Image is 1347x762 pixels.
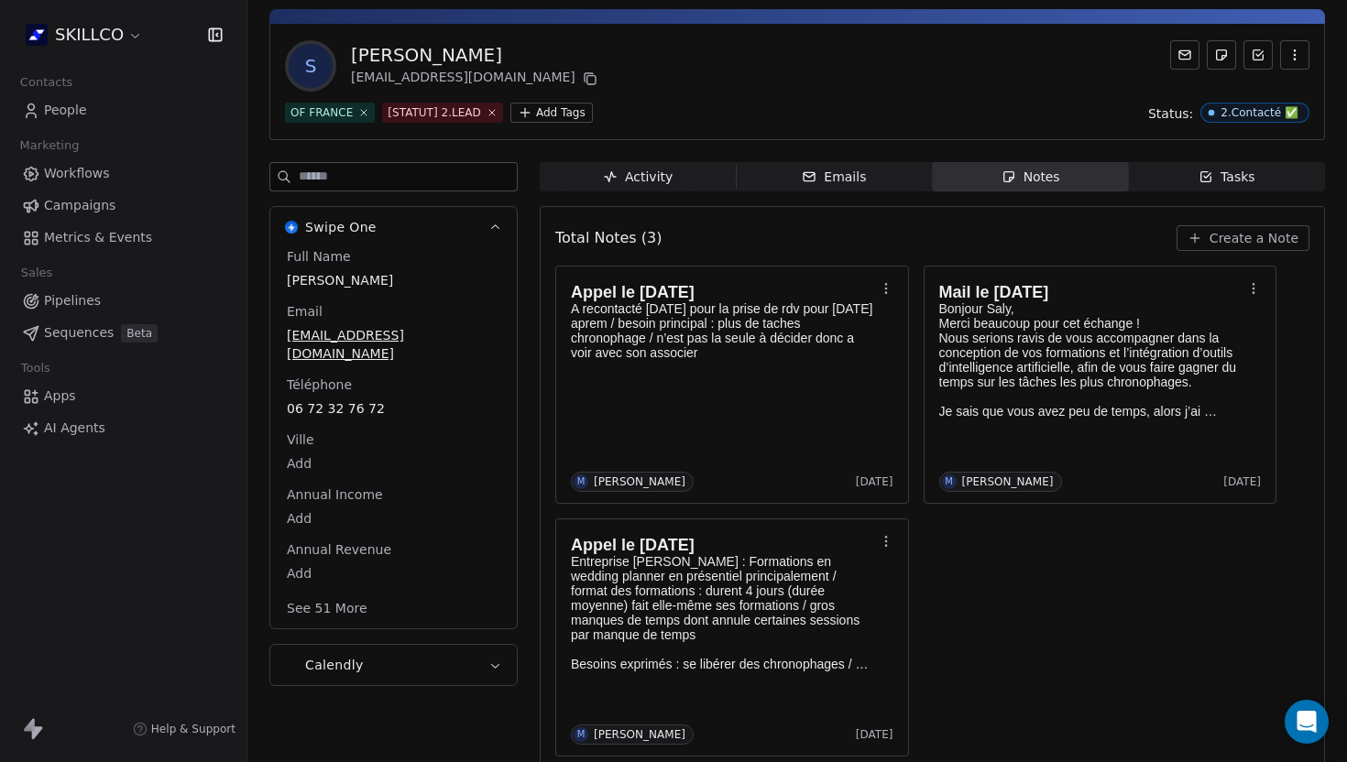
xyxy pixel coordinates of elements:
div: M [945,474,953,489]
button: See 51 More [276,592,378,625]
span: Metrics & Events [44,228,152,247]
button: Swipe OneSwipe One [270,207,517,247]
img: Calendly [285,659,298,671]
span: Pipelines [44,291,101,310]
span: SKILLCO [55,23,124,47]
p: Je sais que vous avez peu de temps, alors j’ai préparé pour répondre aux questions les plus fréqu... [939,404,1243,419]
p: Entreprise [PERSON_NAME] : Formations en wedding planner en présentiel principalement / format de... [571,554,875,642]
p: Merci beaucoup pour cet échange ! Nous serions ravis de vous accompagner dans la conception de vo... [939,316,1243,389]
div: Swipe OneSwipe One [270,247,517,628]
span: Apps [44,386,76,406]
img: Skillco%20logo%20icon%20(2).png [26,24,48,46]
span: Help & Support [151,722,235,736]
span: 06 72 32 76 72 [287,399,500,418]
span: Campaigns [44,196,115,215]
div: Activity [603,168,673,187]
a: AI Agents [15,413,232,443]
a: SequencesBeta [15,318,232,348]
div: Tasks [1199,168,1255,187]
span: AI Agents [44,419,105,438]
div: Emails [802,168,866,187]
button: Add Tags [510,103,593,123]
span: Add [287,509,500,528]
div: OF FRANCE [290,104,353,121]
div: [PERSON_NAME] [594,475,685,488]
p: Besoins exprimés : se libérer des chronophages / structurer sa prospection, développer sa visibil... [571,657,875,671]
p: Bonjour Saly, [939,301,1243,316]
span: Swipe One [305,218,377,236]
a: Help & Support [133,722,235,736]
div: M [577,474,586,489]
span: Status: [1148,104,1193,123]
span: Téléphone [283,376,356,394]
div: M [577,727,586,742]
span: Add [287,564,500,582]
span: Workflows [44,164,110,183]
span: [PERSON_NAME] [287,271,500,289]
div: [STATUT] 2.LEAD [388,104,481,121]
a: Pipelines [15,286,232,316]
a: Campaigns [15,190,232,221]
h1: Mail le [DATE] [939,283,1243,301]
div: [PERSON_NAME] [594,728,685,741]
button: SKILLCO [22,19,147,50]
span: Ville [283,430,318,449]
span: Calendly [305,656,364,674]
button: Create a Note [1177,225,1309,251]
div: [EMAIL_ADDRESS][DOMAIN_NAME] [351,68,601,90]
p: A recontacté [DATE] pour la prise de rdv pour [DATE] aprem / besoin principal : plus de taches ch... [571,301,875,360]
span: Tools [13,354,58,382]
span: Sales [13,259,60,287]
button: CalendlyCalendly [270,645,517,685]
span: [DATE] [856,727,893,742]
span: Add [287,454,500,473]
a: People [15,95,232,125]
span: Sequences [44,323,114,343]
span: [DATE] [856,474,893,489]
span: Total Notes (3) [555,227,662,249]
a: Workflows [15,158,232,189]
img: Swipe One [285,221,298,234]
div: Open Intercom Messenger [1285,700,1329,744]
div: 2.Contacté ✅ [1221,106,1298,119]
div: [PERSON_NAME] [962,475,1054,488]
span: Create a Note [1210,229,1298,247]
span: Annual Revenue [283,540,395,559]
h1: Appel le [DATE] [571,283,875,301]
span: Full Name [283,247,355,266]
span: Annual Income [283,485,387,504]
a: Metrics & Events [15,223,232,253]
a: Apps [15,381,232,411]
span: [DATE] [1223,474,1261,489]
span: People [44,101,87,120]
span: Email [283,302,326,321]
span: Contacts [12,69,81,96]
span: S [289,44,333,88]
span: Marketing [12,132,87,159]
span: Beta [121,324,158,343]
span: [EMAIL_ADDRESS][DOMAIN_NAME] [287,326,500,363]
div: [PERSON_NAME] [351,42,601,68]
h1: Appel le [DATE] [571,536,875,554]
